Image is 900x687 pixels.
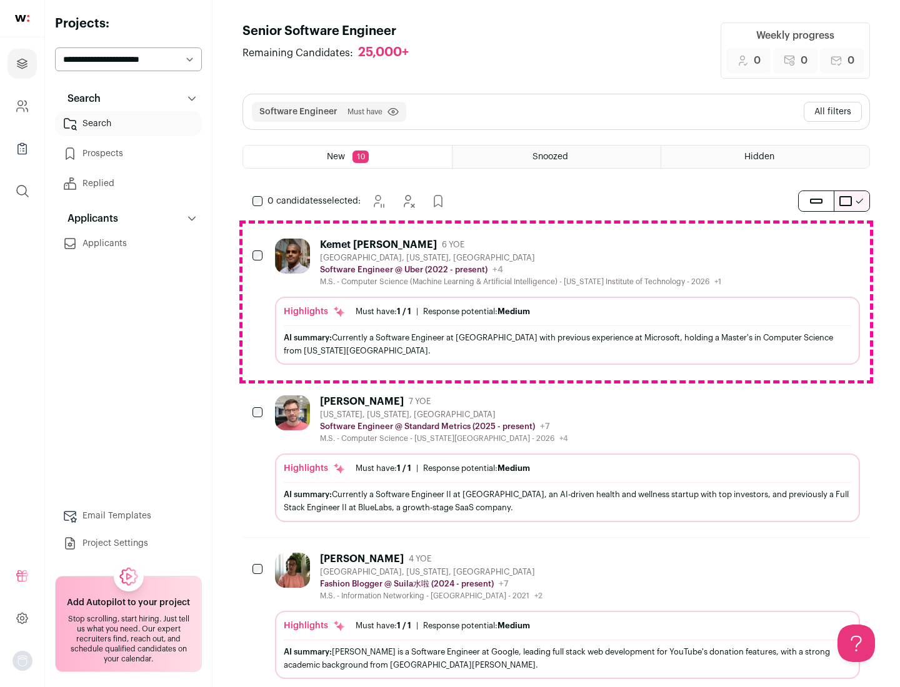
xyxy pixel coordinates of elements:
button: All filters [804,102,862,122]
div: [GEOGRAPHIC_DATA], [US_STATE], [GEOGRAPHIC_DATA] [320,567,542,577]
span: +7 [499,580,509,588]
div: [GEOGRAPHIC_DATA], [US_STATE], [GEOGRAPHIC_DATA] [320,253,721,263]
a: Search [55,111,202,136]
a: Company Lists [7,134,37,164]
span: +4 [559,435,568,442]
div: Highlights [284,462,346,475]
div: [US_STATE], [US_STATE], [GEOGRAPHIC_DATA] [320,410,568,420]
a: Prospects [55,141,202,166]
div: M.S. - Computer Science - [US_STATE][GEOGRAPHIC_DATA] - 2026 [320,433,568,443]
a: Email Templates [55,503,202,528]
img: ebffc8b94a612106133ad1a79c5dcc917f1f343d62299c503ebb759c428adb03.jpg [275,553,310,588]
ul: | [356,463,530,473]
a: Project Settings [55,531,202,556]
div: [PERSON_NAME] [320,553,404,565]
span: 0 [847,53,854,68]
button: Applicants [55,206,202,231]
img: 92c6d1596c26b24a11d48d3f64f639effaf6bd365bf059bea4cfc008ddd4fb99.jpg [275,395,310,430]
div: Response potential: [423,621,530,631]
ul: | [356,307,530,317]
span: AI summary: [284,334,332,342]
span: Medium [497,307,530,315]
span: 7 YOE [409,397,431,407]
span: +7 [540,422,550,431]
a: Hidden [661,146,869,168]
button: Open dropdown [12,651,32,671]
span: Must have [347,107,382,117]
span: New [327,152,345,161]
a: Projects [7,49,37,79]
a: Replied [55,171,202,196]
button: Software Engineer [259,106,337,118]
div: Currently a Software Engineer II at [GEOGRAPHIC_DATA], an AI-driven health and wellness startup w... [284,488,851,514]
div: Must have: [356,307,411,317]
div: Response potential: [423,463,530,473]
span: selected: [267,195,361,207]
a: Company and ATS Settings [7,91,37,121]
a: Snoozed [452,146,661,168]
span: Medium [497,464,530,472]
span: Hidden [744,152,774,161]
button: Add to Prospects [426,189,451,214]
div: M.S. - Computer Science (Machine Learning & Artificial Intelligence) - [US_STATE] Institute of Te... [320,277,721,287]
span: 0 [801,53,807,68]
a: [PERSON_NAME] 4 YOE [GEOGRAPHIC_DATA], [US_STATE], [GEOGRAPHIC_DATA] Fashion Blogger @ Suila水啦 (2... [275,553,860,679]
span: +2 [534,592,542,600]
div: [PERSON_NAME] [320,395,404,408]
button: Search [55,86,202,111]
div: Currently a Software Engineer at [GEOGRAPHIC_DATA] with previous experience at Microsoft, holding... [284,331,851,357]
span: AI summary: [284,648,332,656]
div: Must have: [356,463,411,473]
p: Search [60,91,101,106]
p: Software Engineer @ Standard Metrics (2025 - present) [320,422,535,432]
img: 927442a7649886f10e33b6150e11c56b26abb7af887a5a1dd4d66526963a6550.jpg [275,239,310,274]
a: Kemet [PERSON_NAME] 6 YOE [GEOGRAPHIC_DATA], [US_STATE], [GEOGRAPHIC_DATA] Software Engineer @ Ub... [275,239,860,365]
div: [PERSON_NAME] is a Software Engineer at Google, leading full stack web development for YouTube's ... [284,645,851,671]
span: Snoozed [532,152,568,161]
button: Hide [396,189,421,214]
img: nopic.png [12,651,32,671]
div: Kemet [PERSON_NAME] [320,239,437,251]
h2: Add Autopilot to your project [67,596,190,609]
p: Software Engineer @ Uber (2022 - present) [320,265,487,275]
p: Fashion Blogger @ Suila水啦 (2024 - present) [320,579,494,589]
span: 4 YOE [409,554,431,564]
span: AI summary: [284,490,332,498]
div: Weekly progress [756,28,834,43]
span: 10 [352,151,369,163]
div: Highlights [284,305,346,318]
a: Applicants [55,231,202,256]
span: +1 [714,278,721,285]
span: 0 candidates [267,197,322,205]
span: 1 / 1 [397,307,411,315]
span: 1 / 1 [397,621,411,630]
div: 25,000+ [358,45,409,61]
div: M.S. - Information Networking - [GEOGRAPHIC_DATA] - 2021 [320,591,542,601]
a: [PERSON_NAME] 7 YOE [US_STATE], [US_STATE], [GEOGRAPHIC_DATA] Software Engineer @ Standard Metric... [275,395,860,521]
ul: | [356,621,530,631]
div: Highlights [284,620,346,632]
div: Stop scrolling, start hiring. Just tell us what you need. Our expert recruiters find, reach out, ... [63,614,194,664]
span: 1 / 1 [397,464,411,472]
span: Remaining Candidates: [242,46,353,61]
img: wellfound-shorthand-0d5821cbd27db2630d0214b213865d53afaa358527fdda9d0ea32b1df1b89c2c.svg [15,15,29,22]
iframe: Help Scout Beacon - Open [837,625,875,662]
div: Response potential: [423,307,530,317]
span: 6 YOE [442,240,464,250]
h1: Senior Software Engineer [242,22,421,40]
button: Snooze [366,189,391,214]
a: Add Autopilot to your project Stop scrolling, start hiring. Just tell us what you need. Our exper... [55,576,202,672]
span: +4 [492,265,503,274]
h2: Projects: [55,15,202,32]
p: Applicants [60,211,118,226]
span: Medium [497,621,530,630]
div: Must have: [356,621,411,631]
span: 0 [754,53,761,68]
